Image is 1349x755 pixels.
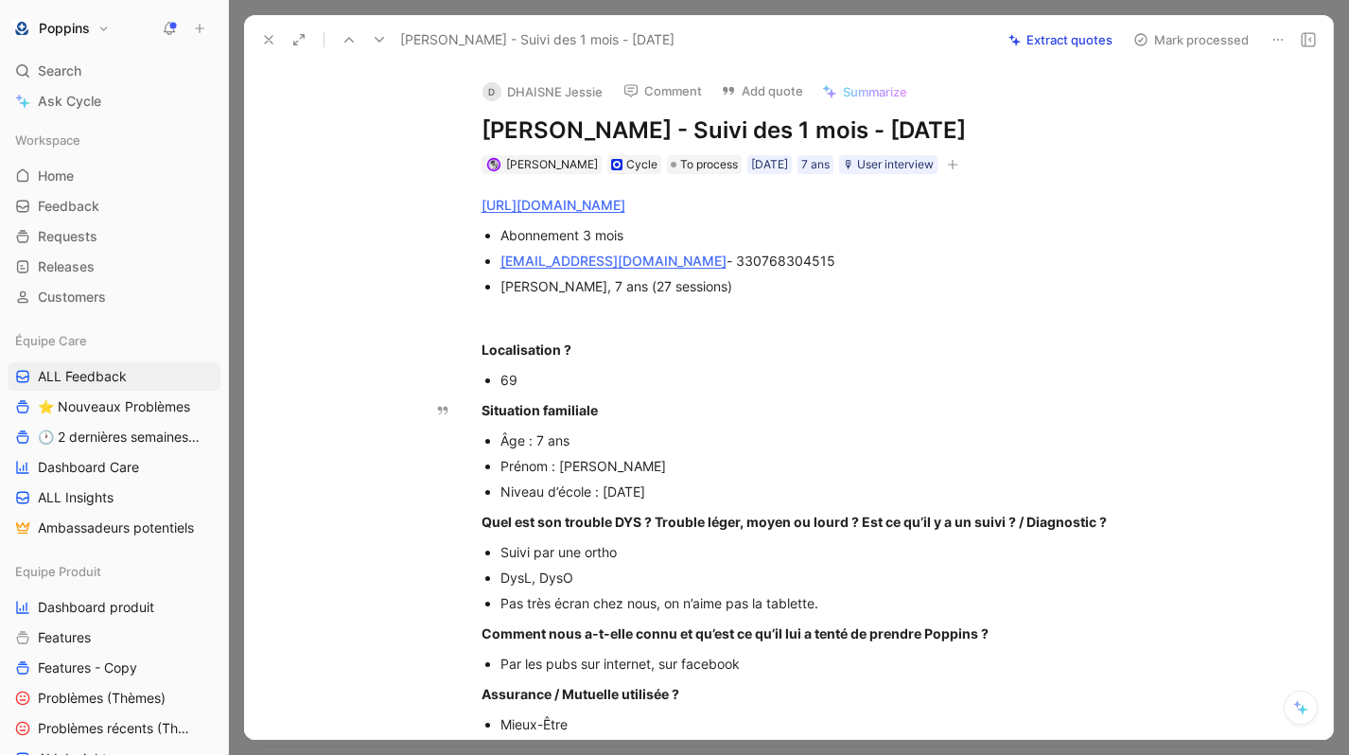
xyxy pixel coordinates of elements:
[15,131,80,149] span: Workspace
[8,453,220,482] a: Dashboard Care
[38,428,200,447] span: 🕐 2 dernières semaines - Occurences
[482,342,571,358] strong: Localisation ?
[712,78,812,104] button: Add quote
[500,714,1136,734] div: Mieux-Être
[667,155,742,174] div: To process
[38,227,97,246] span: Requests
[38,488,114,507] span: ALL Insights
[38,628,91,647] span: Features
[8,654,220,682] a: Features - Copy
[8,557,220,586] div: Equipe Produit
[38,367,127,386] span: ALL Feedback
[8,283,220,311] a: Customers
[8,326,220,355] div: Équipe Care
[38,60,81,82] span: Search
[15,331,87,350] span: Équipe Care
[8,423,220,451] a: 🕐 2 dernières semaines - Occurences
[12,19,31,38] img: Poppins
[500,253,727,269] a: [EMAIL_ADDRESS][DOMAIN_NAME]
[801,155,830,174] div: 7 ans
[39,20,90,37] h1: Poppins
[38,197,99,216] span: Feedback
[482,686,679,702] strong: Assurance / Mutuelle utilisée ?
[751,155,788,174] div: [DATE]
[482,402,598,418] strong: Situation familiale
[38,167,74,185] span: Home
[38,288,106,307] span: Customers
[500,568,1136,588] div: DysL, DysO
[38,719,196,738] span: Problèmes récents (Thèmes)
[500,276,1136,296] div: [PERSON_NAME], 7 ans (27 sessions)
[500,593,1136,613] div: Pas très écran chez nous, on n’aime pas la tablette.
[8,15,114,42] button: PoppinsPoppins
[482,82,501,101] div: D
[8,162,220,190] a: Home
[38,90,101,113] span: Ask Cycle
[8,393,220,421] a: ⭐ Nouveaux Problèmes
[500,482,1136,501] div: Niveau d’école : [DATE]
[500,370,1136,390] div: 69
[500,251,1136,271] div: - 330768304515
[38,689,166,708] span: Problèmes (Thèmes)
[500,654,1136,674] div: Par les pubs sur internet, sur facebook
[1000,26,1121,53] button: Extract quotes
[8,126,220,154] div: Workspace
[8,362,220,391] a: ALL Feedback
[482,514,1107,530] strong: Quel est son trouble DYS ? Trouble léger, moyen ou lourd ? Est ce qu’il y a un suivi ? / Diagnost...
[500,542,1136,562] div: Suivi par une ortho
[38,458,139,477] span: Dashboard Care
[8,623,220,652] a: Features
[8,253,220,281] a: Releases
[8,57,220,85] div: Search
[38,658,137,677] span: Features - Copy
[488,159,499,169] img: avatar
[15,562,101,581] span: Equipe Produit
[38,518,194,537] span: Ambassadeurs potentiels
[474,78,611,106] button: DDHAISNE Jessie
[1125,26,1257,53] button: Mark processed
[482,625,989,641] strong: Comment nous a-t-elle connu et qu’est ce qu’il lui a tenté de prendre Poppins ?
[506,157,598,171] span: [PERSON_NAME]
[8,593,220,622] a: Dashboard produit
[482,115,1136,146] h1: [PERSON_NAME] - Suivi des 1 mois - [DATE]
[500,456,1136,476] div: Prénom : [PERSON_NAME]
[8,87,220,115] a: Ask Cycle
[843,155,934,174] div: 🎙 User interview
[8,326,220,542] div: Équipe CareALL Feedback⭐ Nouveaux Problèmes🕐 2 dernières semaines - OccurencesDashboard CareALL I...
[626,155,657,174] div: Cycle
[8,684,220,712] a: Problèmes (Thèmes)
[843,83,907,100] span: Summarize
[38,397,190,416] span: ⭐ Nouveaux Problèmes
[38,598,154,617] span: Dashboard produit
[680,155,738,174] span: To process
[8,222,220,251] a: Requests
[500,225,1136,245] div: Abonnement 3 mois
[482,197,625,213] a: [URL][DOMAIN_NAME]
[8,192,220,220] a: Feedback
[8,514,220,542] a: Ambassadeurs potentiels
[400,28,674,51] span: [PERSON_NAME] - Suivi des 1 mois - [DATE]
[8,483,220,512] a: ALL Insights
[8,714,220,743] a: Problèmes récents (Thèmes)
[38,257,95,276] span: Releases
[500,430,1136,450] div: Âge : 7 ans
[615,78,710,104] button: Comment
[814,79,916,105] button: Summarize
